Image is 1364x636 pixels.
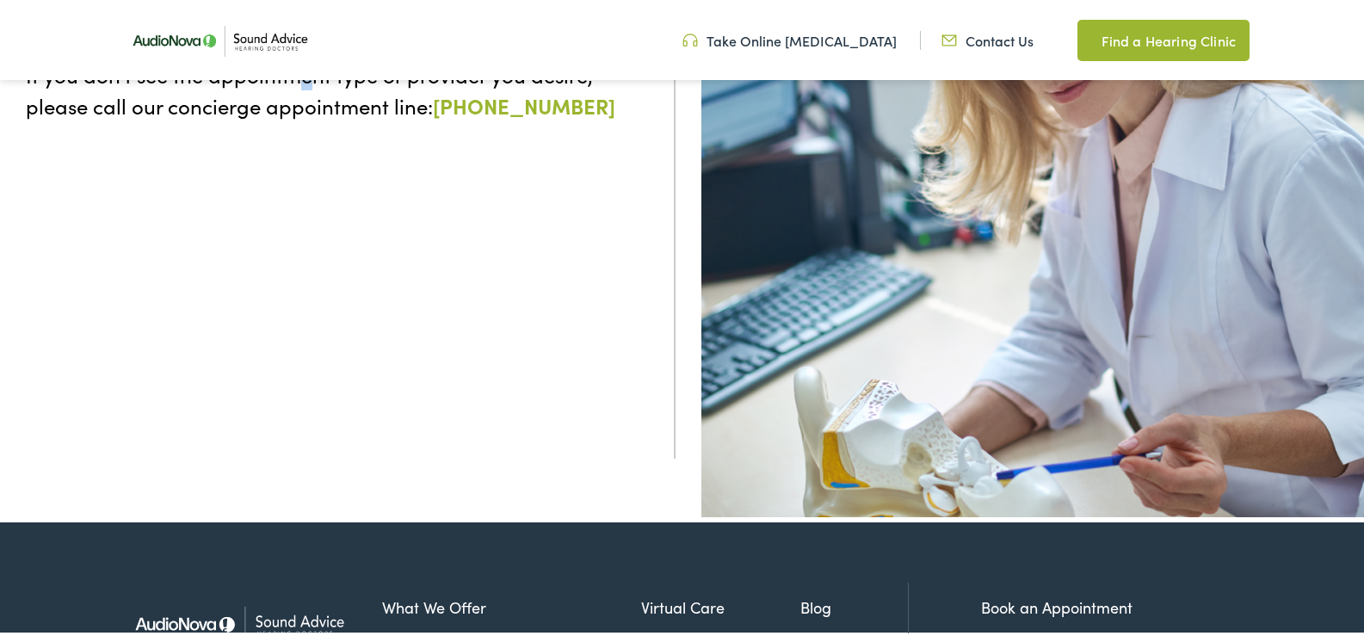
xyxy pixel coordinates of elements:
a: Take Online [MEDICAL_DATA] [682,28,897,47]
img: Headphone icon in a unique green color, suggesting audio-related services or features. [682,28,698,47]
a: Blog [800,593,908,616]
img: Icon representing mail communication in a unique green color, indicative of contact or communicat... [941,28,957,47]
p: If you don't see the appointment type or provider you desire, please call our concierge appointme... [26,57,648,119]
a: Contact Us [941,28,1034,47]
a: Find a Hearing Clinic [1077,17,1250,59]
a: Book an Appointment [981,594,1133,615]
a: What We Offer [382,593,641,616]
a: Virtual Care [641,593,801,616]
img: Map pin icon in a unique green color, indicating location-related features or services. [1077,28,1093,48]
a: [PHONE_NUMBER] [433,89,615,117]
